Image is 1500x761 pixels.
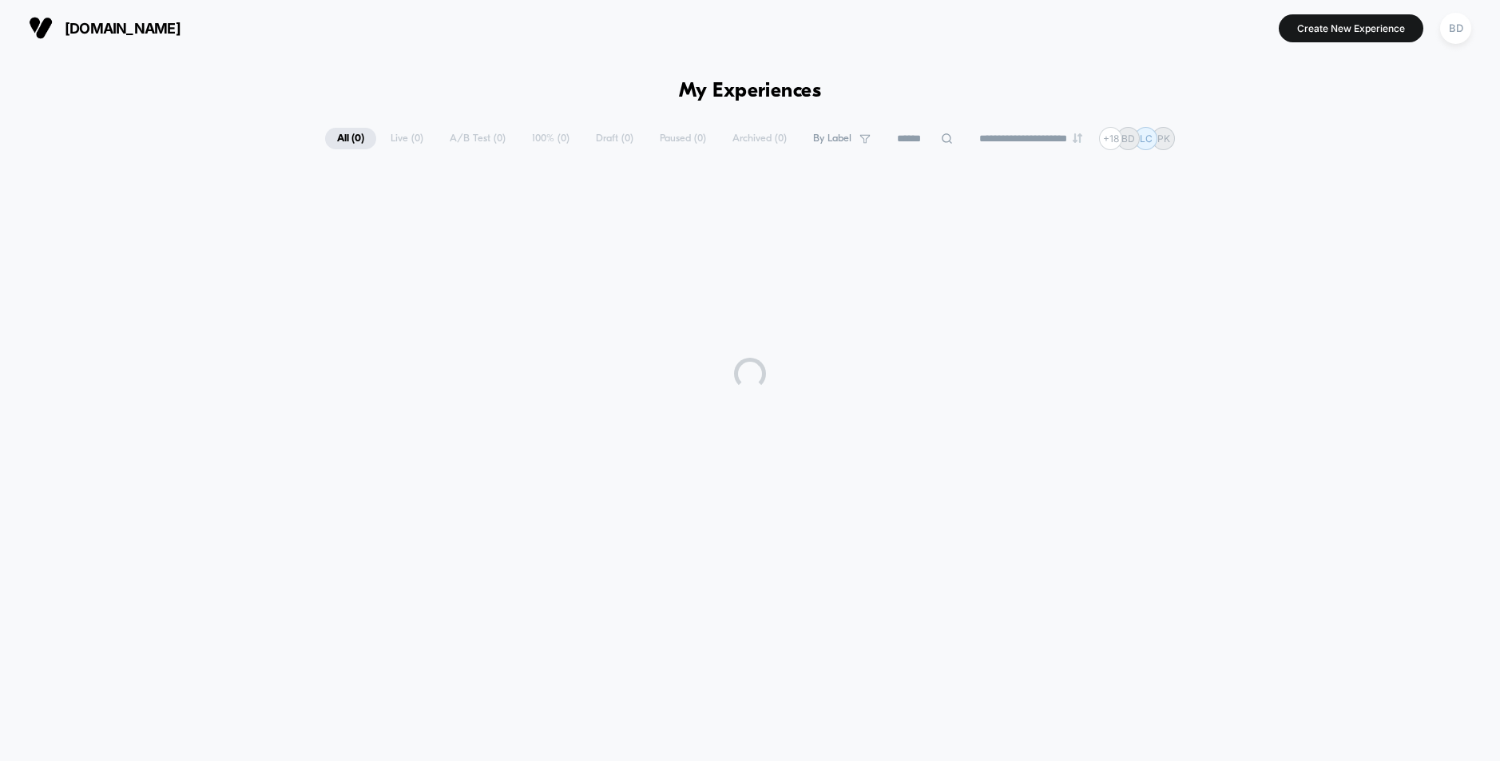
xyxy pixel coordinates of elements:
img: Visually logo [29,16,53,40]
p: BD [1121,133,1135,145]
span: By Label [813,133,851,145]
span: All ( 0 ) [325,128,376,149]
p: LC [1140,133,1153,145]
button: Create New Experience [1279,14,1423,42]
img: end [1073,133,1082,143]
button: BD [1435,12,1476,45]
h1: My Experiences [679,80,822,103]
button: [DOMAIN_NAME] [24,15,185,41]
span: [DOMAIN_NAME] [65,20,181,37]
div: + 18 [1099,127,1122,150]
p: PK [1157,133,1170,145]
div: BD [1440,13,1471,44]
